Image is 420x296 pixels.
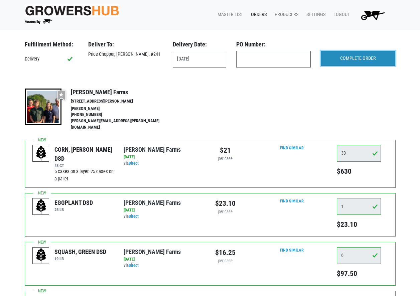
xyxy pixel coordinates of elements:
h4: [PERSON_NAME] Farms [71,89,174,96]
input: COMPLETE ORDER [321,51,395,66]
li: [PERSON_NAME][EMAIL_ADDRESS][PERSON_NAME][DOMAIN_NAME] [71,118,174,131]
div: via [124,160,205,167]
img: Cart [358,8,388,22]
h3: Deliver To: [88,41,163,48]
a: Logout [328,8,353,21]
li: [PHONE_NUMBER] [71,112,174,118]
div: per case [215,209,236,215]
div: [DATE] [124,256,205,263]
a: Find Similar [280,248,304,253]
a: [PERSON_NAME] Farms [124,248,181,255]
div: Price Chopper, [PERSON_NAME], #241 [83,51,168,58]
h3: Fulfillment Method: [25,41,78,48]
h5: $23.10 [337,220,381,229]
li: [STREET_ADDRESS][PERSON_NAME] [71,98,174,105]
a: Find Similar [280,198,304,203]
a: Settings [301,8,328,21]
a: Master List [212,8,246,21]
div: $21 [215,145,236,156]
a: [PERSON_NAME] Farms [124,199,181,206]
div: per case [215,156,236,162]
a: Find Similar [280,145,304,150]
div: via [124,263,205,269]
span: 5 cases on a layer. 25 cases on a pallet [54,169,114,182]
a: Direct [129,214,139,219]
span: 7 [370,10,373,16]
img: placeholder-variety-43d6402dacf2d531de610a020419775a.svg [33,145,49,162]
img: thumbnail-8a08f3346781c529aa742b86dead986c.jpg [25,89,61,125]
input: Qty [337,145,381,162]
h6: 19 LB [54,256,106,261]
a: [PERSON_NAME] Farms [124,146,181,153]
a: Direct [129,161,139,166]
li: [PERSON_NAME] [71,106,174,112]
div: via [124,213,205,220]
h6: 48 CT [54,163,114,168]
a: Orders [246,8,269,21]
input: Qty [337,247,381,264]
img: placeholder-variety-43d6402dacf2d531de610a020419775a.svg [33,248,49,264]
div: per case [215,258,236,264]
div: CORN, [PERSON_NAME] DSD [54,145,114,163]
h5: $630 [337,167,381,176]
h3: PO Number: [236,41,311,48]
div: [DATE] [124,154,205,160]
img: Powered by Big Wheelbarrow [25,19,52,24]
h3: Delivery Date: [173,41,226,48]
div: [DATE] [124,207,205,213]
div: $16.25 [215,247,236,258]
a: Direct [129,263,139,268]
input: Select Date [173,51,226,67]
img: placeholder-variety-43d6402dacf2d531de610a020419775a.svg [33,198,49,215]
h6: 25 LB [54,207,93,212]
img: original-fc7597fdc6adbb9d0e2ae620e786d1a2.jpg [25,4,120,17]
a: Producers [269,8,301,21]
div: EGGPLANT DSD [54,198,93,207]
div: $23.10 [215,198,236,209]
input: Qty [337,198,381,215]
a: 7 [353,8,390,22]
h5: $97.50 [337,269,381,278]
div: SQUASH, GREEN DSD [54,247,106,256]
